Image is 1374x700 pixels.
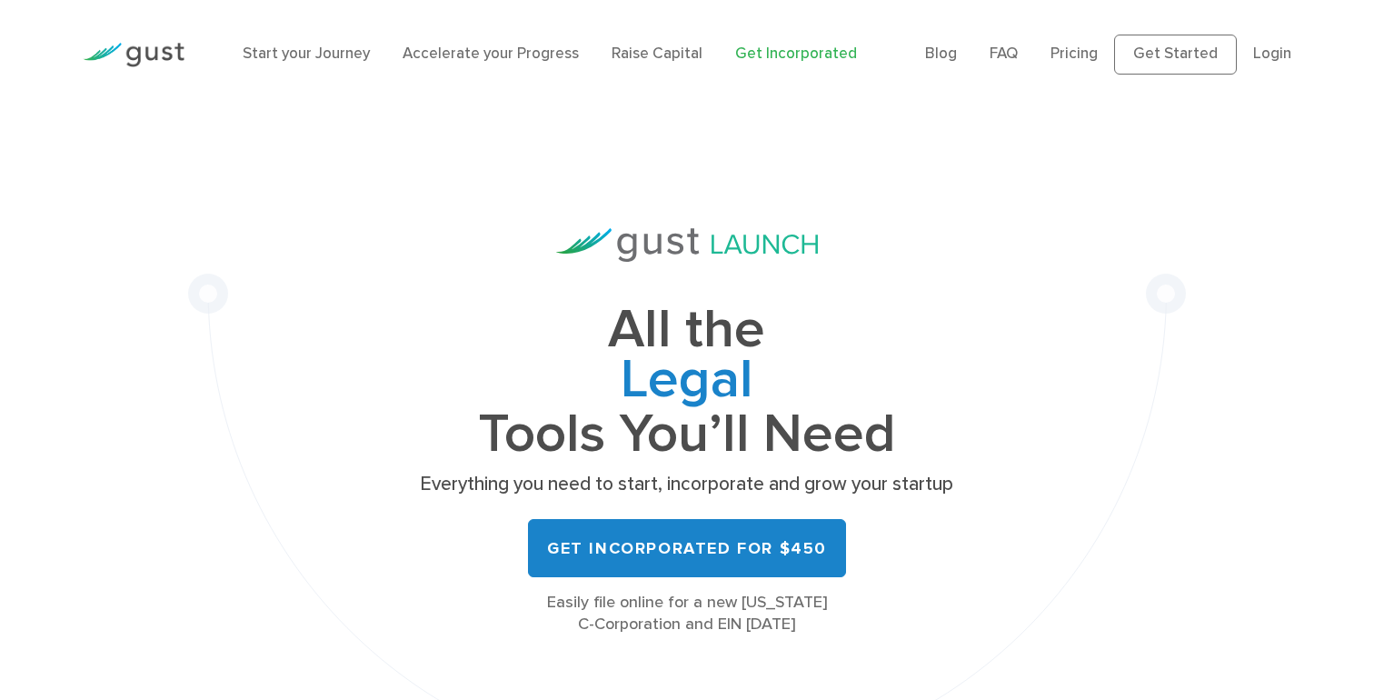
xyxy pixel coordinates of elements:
[403,45,579,63] a: Accelerate your Progress
[612,45,702,63] a: Raise Capital
[1050,45,1098,63] a: Pricing
[556,228,818,262] img: Gust Launch Logo
[243,45,370,63] a: Start your Journey
[83,43,184,67] img: Gust Logo
[925,45,957,63] a: Blog
[735,45,857,63] a: Get Incorporated
[1253,45,1291,63] a: Login
[414,355,960,410] span: Legal
[528,519,846,577] a: Get Incorporated for $450
[414,592,960,635] div: Easily file online for a new [US_STATE] C-Corporation and EIN [DATE]
[990,45,1018,63] a: FAQ
[414,472,960,497] p: Everything you need to start, incorporate and grow your startup
[1114,35,1237,75] a: Get Started
[414,305,960,459] h1: All the Tools You’ll Need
